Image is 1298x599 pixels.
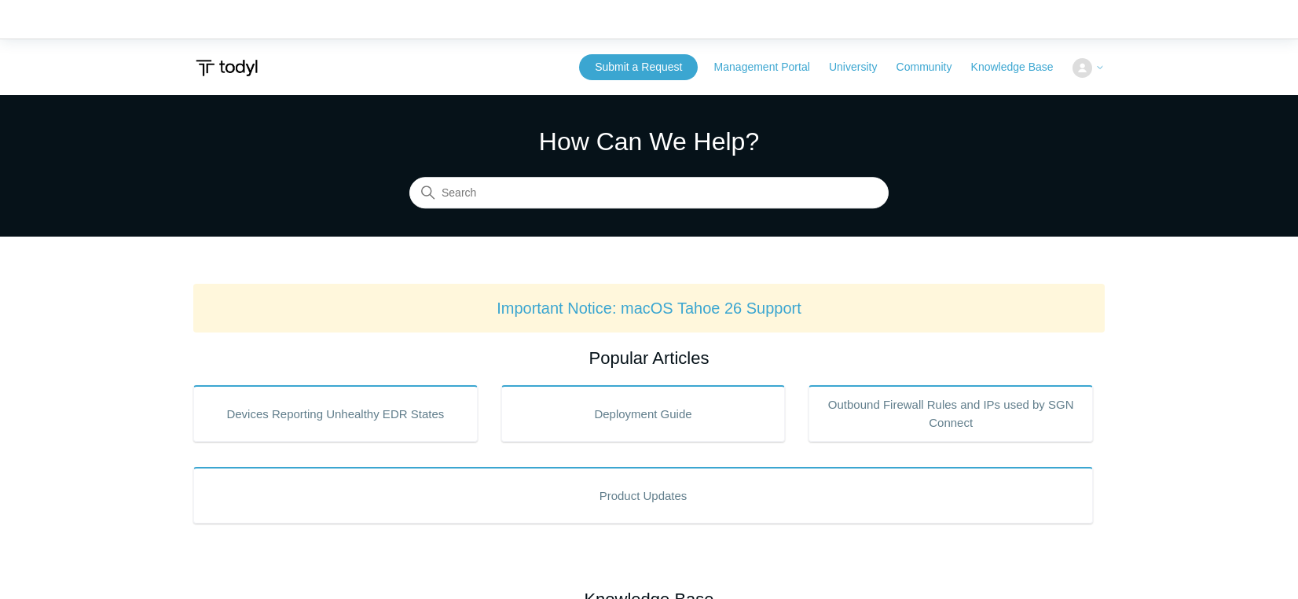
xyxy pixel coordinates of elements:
[193,53,260,83] img: Todyl Support Center Help Center home page
[896,59,968,75] a: Community
[579,54,698,80] a: Submit a Request
[501,385,786,442] a: Deployment Guide
[971,59,1069,75] a: Knowledge Base
[193,385,478,442] a: Devices Reporting Unhealthy EDR States
[409,178,889,209] input: Search
[409,123,889,160] h1: How Can We Help?
[808,385,1093,442] a: Outbound Firewall Rules and IPs used by SGN Connect
[193,467,1093,524] a: Product Updates
[497,299,801,317] a: Important Notice: macOS Tahoe 26 Support
[714,59,826,75] a: Management Portal
[193,345,1105,371] h2: Popular Articles
[829,59,893,75] a: University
